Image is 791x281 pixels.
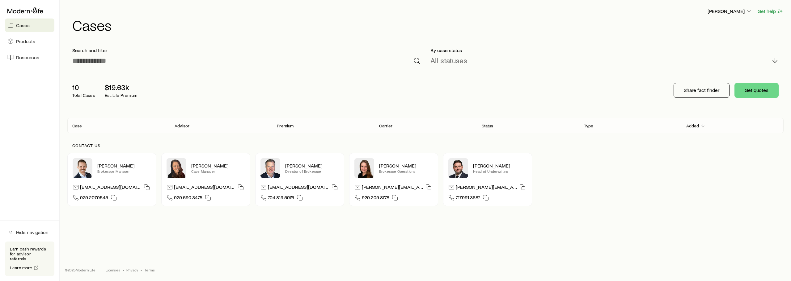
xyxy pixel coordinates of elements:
[72,93,95,98] p: Total Cases
[268,194,294,203] span: 704.819.5976
[65,267,96,272] p: © 2025 Modern Life
[16,229,49,235] span: Hide navigation
[144,267,155,272] a: Terms
[72,83,95,92] p: 10
[482,123,493,128] p: Status
[10,266,32,270] span: Learn more
[191,163,245,169] p: [PERSON_NAME]
[10,246,49,261] p: Earn cash rewards for advisor referrals.
[473,163,527,169] p: [PERSON_NAME]
[379,123,392,128] p: Carrier
[5,242,54,276] div: Earn cash rewards for advisor referrals.Learn more
[16,22,30,28] span: Cases
[126,267,138,272] a: Privacy
[5,225,54,239] button: Hide navigation
[277,123,294,128] p: Premium
[456,184,517,192] p: [PERSON_NAME][EMAIL_ADDRESS][DOMAIN_NAME]
[72,18,784,32] h1: Cases
[686,123,699,128] p: Added
[5,19,54,32] a: Cases
[362,194,389,203] span: 929.209.8778
[73,158,92,178] img: Nick Weiler
[285,169,339,174] p: Director of Brokerage
[260,158,280,178] img: Trey Wall
[72,123,82,128] p: Case
[448,158,468,178] img: Bryan Simmons
[174,194,202,203] span: 929.590.3475
[379,163,433,169] p: [PERSON_NAME]
[167,158,186,178] img: Abby McGuigan
[105,93,137,98] p: Est. Life Premium
[175,123,189,128] p: Advisor
[708,8,752,14] p: [PERSON_NAME]
[72,143,779,148] p: Contact us
[123,267,124,272] span: •
[16,38,35,44] span: Products
[67,118,784,133] div: Client cases
[674,83,730,98] button: Share fact finder
[5,51,54,64] a: Resources
[268,184,329,192] p: [EMAIL_ADDRESS][DOMAIN_NAME]
[354,158,374,178] img: Ellen Wall
[191,169,245,174] p: Case Manager
[456,194,480,203] span: 717.991.3687
[174,184,235,192] p: [EMAIL_ADDRESS][DOMAIN_NAME]
[97,163,151,169] p: [PERSON_NAME]
[105,83,137,92] p: $19.63k
[379,169,433,174] p: Brokerage Operations
[430,47,779,53] p: By case status
[362,184,423,192] p: [PERSON_NAME][EMAIL_ADDRESS][DOMAIN_NAME]
[80,184,141,192] p: [EMAIL_ADDRESS][DOMAIN_NAME]
[285,163,339,169] p: [PERSON_NAME]
[16,54,39,60] span: Resources
[430,56,467,65] p: All statuses
[80,194,108,203] span: 929.207.9545
[707,8,752,15] button: [PERSON_NAME]
[5,35,54,48] a: Products
[684,87,719,93] p: Share fact finder
[141,267,142,272] span: •
[72,47,421,53] p: Search and filter
[97,169,151,174] p: Brokerage Manager
[734,83,779,98] button: Get quotes
[584,123,594,128] p: Type
[106,267,120,272] a: Licenses
[757,8,784,15] button: Get help
[473,169,527,174] p: Head of Underwriting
